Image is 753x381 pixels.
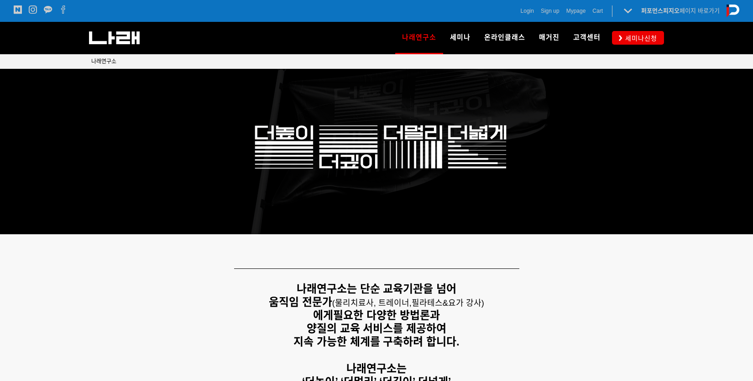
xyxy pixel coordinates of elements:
a: 세미나 [443,22,477,54]
span: 나래연구소 [402,30,436,45]
span: ( [332,299,412,308]
span: 고객센터 [573,33,601,41]
a: 퍼포먼스피지오페이지 바로가기 [641,7,720,14]
strong: 퍼포먼스피지오 [641,7,680,14]
strong: 필요한 다양한 방법론과 [333,309,439,321]
a: 고객센터 [566,22,607,54]
a: Login [521,6,534,15]
strong: 나래연구소는 [346,362,407,375]
span: 매거진 [539,33,560,41]
a: Sign up [541,6,560,15]
a: 온라인클래스 [477,22,532,54]
strong: 양질의 교육 서비스를 제공하여 [307,322,446,335]
span: 필라테스&요가 강사) [412,299,484,308]
strong: 나래연구소는 단순 교육기관을 넘어 [297,283,456,295]
span: 물리치료사, 트레이너, [335,299,412,308]
span: 세미나신청 [622,34,657,43]
a: 매거진 [532,22,566,54]
strong: 움직임 전문가 [269,296,332,308]
a: Cart [592,6,603,15]
a: 세미나신청 [612,31,664,44]
strong: 지속 가능한 체계를 구축하려 합니다. [293,335,459,348]
span: 온라인클래스 [484,33,525,41]
span: 나래연구소 [91,58,116,65]
span: 세미나 [450,33,471,41]
strong: 에게 [313,309,333,321]
a: 나래연구소 [395,22,443,54]
a: 나래연구소 [91,57,116,66]
a: Mypage [566,6,586,15]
